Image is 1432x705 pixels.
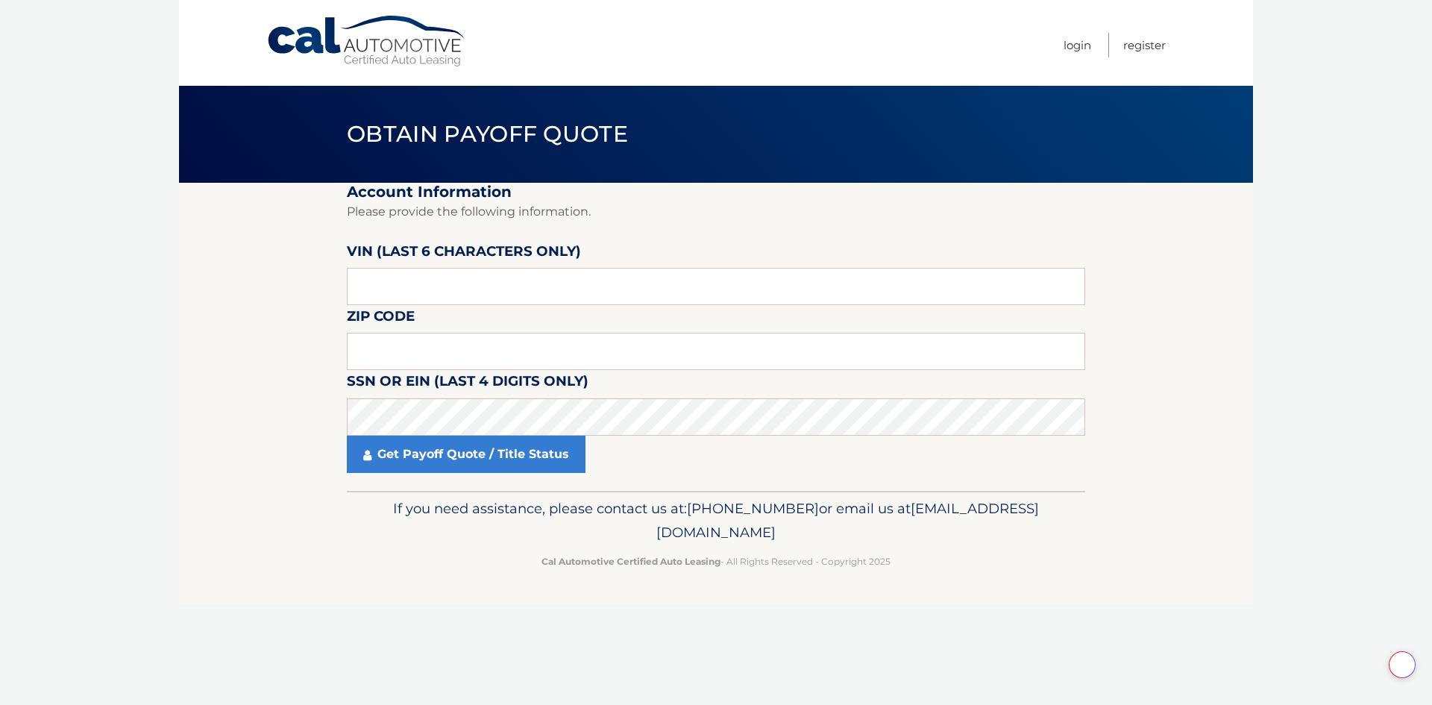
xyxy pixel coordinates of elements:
a: Register [1123,33,1166,57]
a: Get Payoff Quote / Title Status [347,436,585,473]
label: Zip Code [347,305,415,333]
p: - All Rights Reserved - Copyright 2025 [357,554,1075,569]
p: Please provide the following information. [347,201,1085,222]
p: If you need assistance, please contact us at: or email us at [357,497,1075,545]
label: SSN or EIN (last 4 digits only) [347,370,588,398]
h2: Account Information [347,183,1085,201]
a: Login [1064,33,1091,57]
strong: Cal Automotive Certified Auto Leasing [541,556,720,567]
span: [PHONE_NUMBER] [687,500,819,517]
label: VIN (last 6 characters only) [347,240,581,268]
span: Obtain Payoff Quote [347,120,628,148]
a: Cal Automotive [266,15,468,68]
